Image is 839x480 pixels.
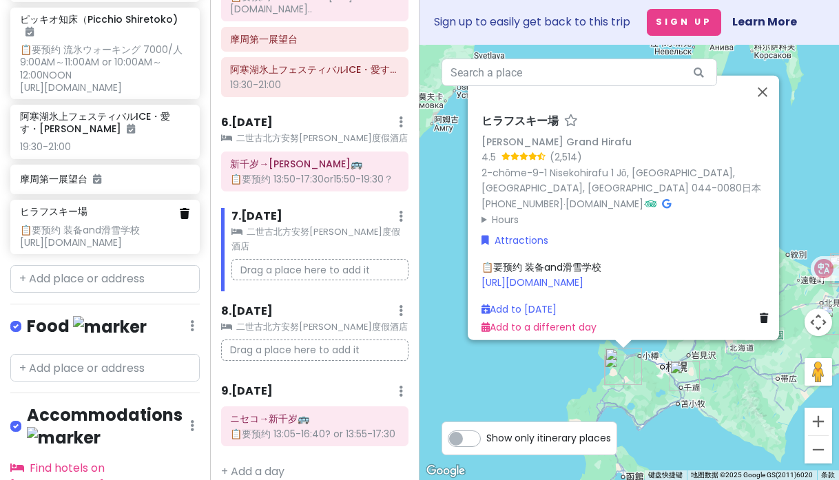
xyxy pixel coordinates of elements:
h6: 6 . [DATE] [221,116,273,130]
a: Attractions [481,233,548,248]
h6: 新千岁→ニセコ🚌 [230,158,399,170]
div: 📋要预约 13:05-16:40? or 13:55-17:30 [230,428,399,440]
h6: 摩周第一展望台 [230,33,399,45]
h6: 阿寒湖氷上フェスティバルICE・愛す・[PERSON_NAME] [20,110,189,135]
div: [PERSON_NAME] Grand Hirafu [481,134,774,149]
h6: 7 . [DATE] [231,209,282,224]
h6: 8 . [DATE] [221,304,273,319]
div: 19:30-21:00 [20,140,189,153]
h6: 9 . [DATE] [221,384,273,399]
i: Google Maps [662,199,671,209]
a: Star place [564,114,578,129]
a: Delete place [760,311,774,326]
a: Learn More [732,14,797,30]
h6: ニセコ→新千岁🚌 [230,413,399,425]
h6: ヒラフスキー場 [20,205,87,218]
p: Drag a place here to add it [231,259,409,280]
i: Added to itinerary [127,124,135,134]
div: 19:30-21:00 [230,79,399,91]
a: 在 Google 地图中打开此区域（会打开一个新窗口） [423,462,468,480]
button: 缩小 [805,436,832,463]
button: 放大 [805,408,832,435]
i: Added to itinerary [25,27,34,36]
button: 键盘快捷键 [648,470,683,480]
a: 2-chōme-9-1 Nisekohirafu 1 Jō, [GEOGRAPHIC_DATA], [GEOGRAPHIC_DATA], [GEOGRAPHIC_DATA] 044-0080日本 [481,165,761,195]
input: + Add place or address [10,354,200,382]
a: Add to [DATE] [481,302,557,315]
h4: Accommodations [27,404,190,448]
img: marker [27,427,101,448]
a: [URL][DOMAIN_NAME] [481,275,583,289]
a: Add to a different day [481,320,597,334]
div: 二世古北方安努普利度假酒店 [604,355,634,385]
h6: ピッキオ知床（Picchio Shiretoko) [20,13,189,38]
div: 📋要预约 13:50-17:30or15:50-19:30？ [230,173,399,185]
div: · · [481,114,774,227]
div: 📋要预约 装备and滑雪学校 [URL][DOMAIN_NAME] [20,224,189,249]
button: 地图镜头控件 [805,309,832,336]
h6: ヒラフスキー場 [481,114,559,129]
button: Sign Up [647,9,721,36]
a: + Add a day [221,463,284,479]
p: Drag a place here to add it [221,340,409,361]
input: Search a place [442,59,717,86]
button: 关闭 [746,76,779,109]
summary: Hours [481,212,774,227]
small: 二世古北方安努[PERSON_NAME]度假酒店 [221,320,409,334]
a: [DOMAIN_NAME] [566,197,643,211]
h6: 摩周第一展望台 [20,173,189,185]
div: ヒラフスキー場 [605,348,642,385]
div: ニセコ→新千岁🚌 [670,361,700,391]
img: Google [423,462,468,480]
button: 将街景小人拖到地图上以打开街景 [805,358,832,386]
span: 地图数据 ©2025 Google GS(2011)6020 [691,471,813,479]
h4: Food [27,315,147,338]
img: marker [73,316,147,337]
input: + Add place or address [10,265,200,293]
a: [PHONE_NUMBER] [481,197,563,211]
small: 二世古北方安努[PERSON_NAME]度假酒店 [231,225,409,253]
small: 二世古北方安努[PERSON_NAME]度假酒店 [221,132,409,145]
span: Show only itinerary places [486,430,611,446]
i: Added to itinerary [93,174,101,184]
h6: 阿寒湖氷上フェスティバルICE・愛す・阿寒 冬華美 [230,63,399,76]
a: 条款（在新标签页中打开） [821,471,835,479]
div: 4.5 [481,149,501,165]
span: 📋要预约 装备and滑雪学校 [481,260,601,289]
div: (2,514) [550,149,582,165]
div: 📋要预约 流氷ウォーキング 7000/人 9:00AM～11:00AM or 10:00AM～12:00NOON [URL][DOMAIN_NAME] [20,43,189,94]
a: Delete place [180,206,189,222]
i: Tripadvisor [645,199,656,209]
